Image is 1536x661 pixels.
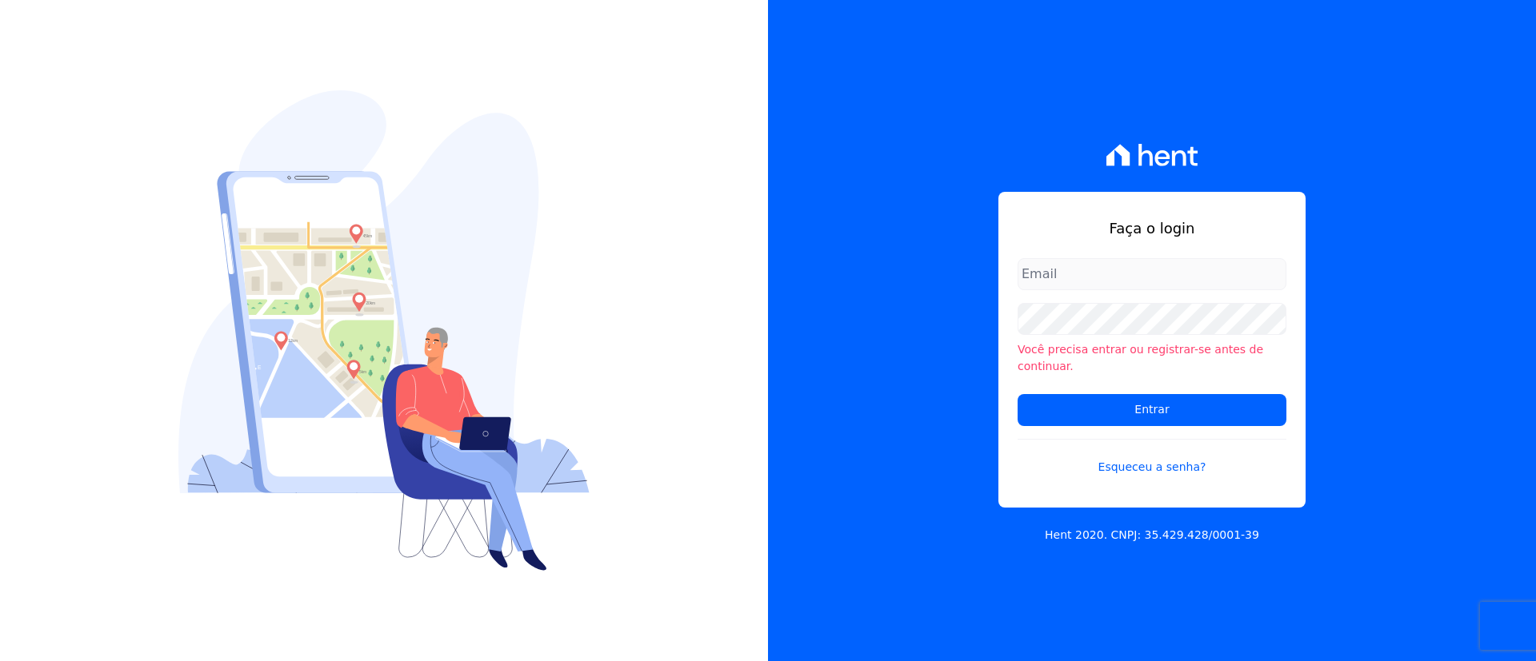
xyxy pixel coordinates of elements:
p: Hent 2020. CNPJ: 35.429.428/0001-39 [1045,527,1259,544]
input: Email [1018,258,1286,290]
a: Esqueceu a senha? [1018,439,1286,476]
img: Login [178,90,590,571]
li: Você precisa entrar ou registrar-se antes de continuar. [1018,341,1286,375]
input: Entrar [1018,394,1286,426]
h1: Faça o login [1018,217,1286,239]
